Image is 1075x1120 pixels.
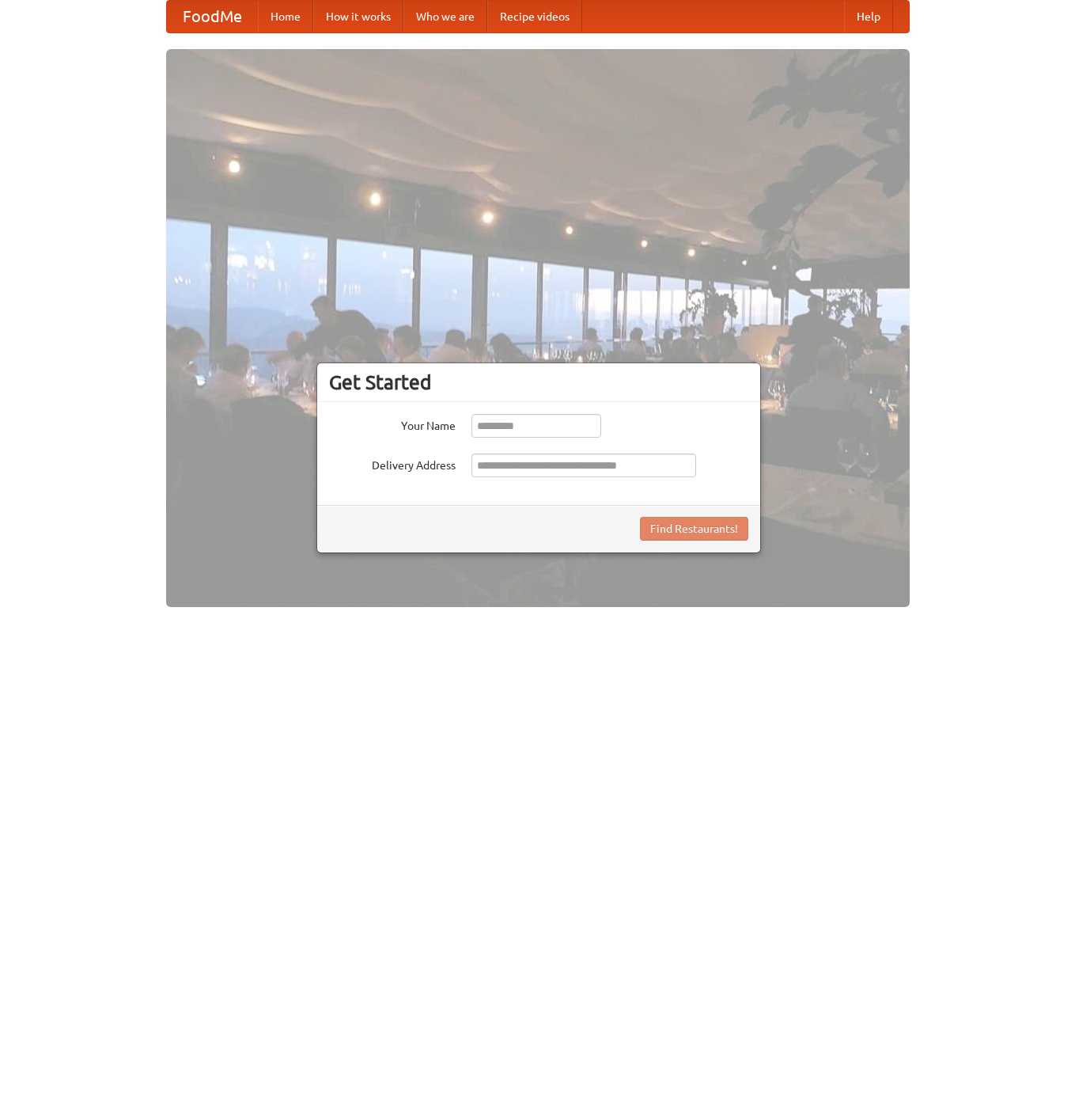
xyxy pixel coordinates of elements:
[640,517,748,541] button: Find Restaurants!
[487,1,582,32] a: Recipe videos
[329,414,456,434] label: Your Name
[258,1,313,32] a: Home
[329,370,748,394] h3: Get Started
[403,1,487,32] a: Who we are
[329,454,456,473] label: Delivery Address
[167,1,258,32] a: FoodMe
[844,1,893,32] a: Help
[313,1,403,32] a: How it works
